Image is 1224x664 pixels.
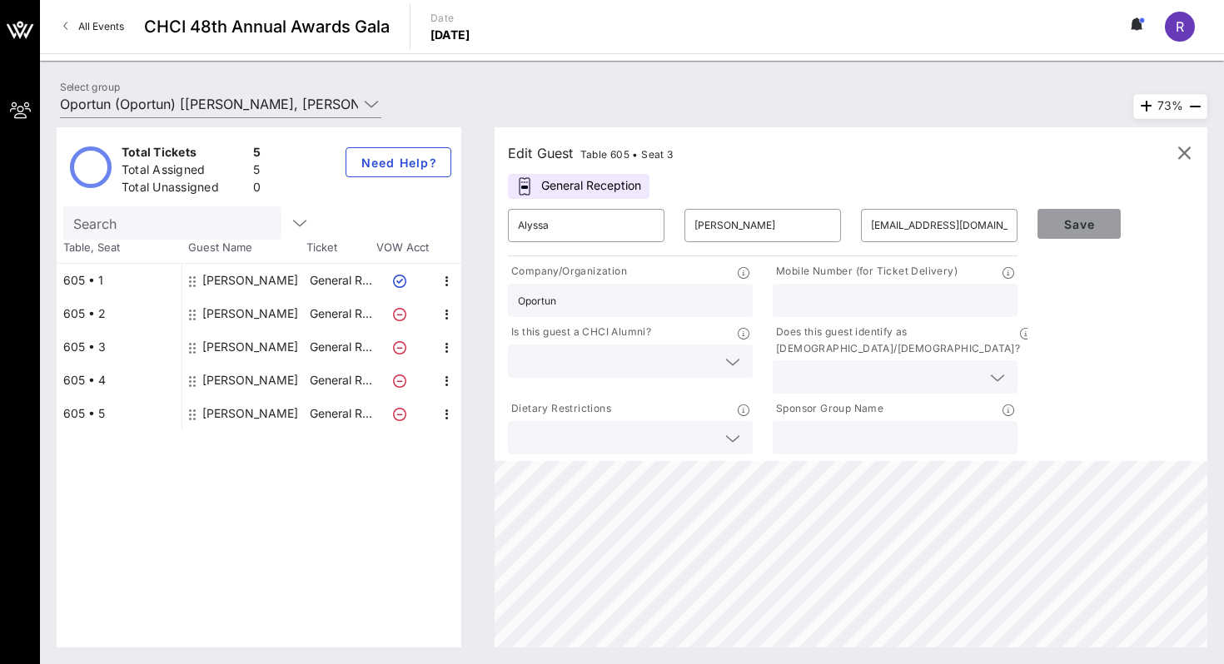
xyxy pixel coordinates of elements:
p: General R… [307,330,374,364]
span: CHCI 48th Annual Awards Gala [144,14,390,39]
p: General R… [307,364,374,397]
span: All Events [78,20,124,32]
p: [DATE] [430,27,470,43]
span: Table 605 • Seat 3 [580,148,674,161]
p: Is this guest a CHCI Alumni? [508,324,651,341]
div: 5 [253,161,261,182]
div: Ezra Garret [202,297,298,330]
div: Total Unassigned [122,179,246,200]
div: 73% [1133,94,1207,119]
p: Does this guest identify as [DEMOGRAPHIC_DATA]/[DEMOGRAPHIC_DATA]? [773,324,1020,357]
input: First Name* [518,212,654,239]
span: Need Help? [360,156,437,170]
p: Sponsor Group Name [773,400,883,418]
div: 605 • 5 [57,397,182,430]
p: Dietary Restrictions [508,400,611,418]
input: Last Name* [694,212,831,239]
div: Edit Guest [508,141,674,165]
div: Total Tickets [122,144,246,165]
div: 605 • 1 [57,264,182,297]
button: Need Help? [346,147,451,177]
span: Ticket [306,240,373,256]
div: 605 • 3 [57,330,182,364]
p: Company/Organization [508,263,627,280]
p: General R… [307,297,374,330]
button: Save [1037,209,1121,239]
p: Mobile Number (for Ticket Delivery) [773,263,958,280]
label: Select group [60,81,120,93]
input: Email* [871,212,1008,239]
div: R [1165,12,1195,42]
div: Rita C [202,264,298,297]
div: General Reception [508,174,649,199]
div: Ian Moloney [202,397,298,430]
div: Gonzalo Palacio [202,330,298,364]
p: General R… [307,264,374,297]
span: Save [1051,217,1107,231]
div: Phil Goldfeder [202,364,298,397]
span: Guest Name [182,240,306,256]
div: Total Assigned [122,161,246,182]
a: All Events [53,13,134,40]
span: R [1176,18,1184,35]
span: Table, Seat [57,240,182,256]
div: 0 [253,179,261,200]
div: 605 • 2 [57,297,182,330]
span: VOW Acct [373,240,431,256]
div: 5 [253,144,261,165]
p: General R… [307,397,374,430]
div: 605 • 4 [57,364,182,397]
p: Date [430,10,470,27]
